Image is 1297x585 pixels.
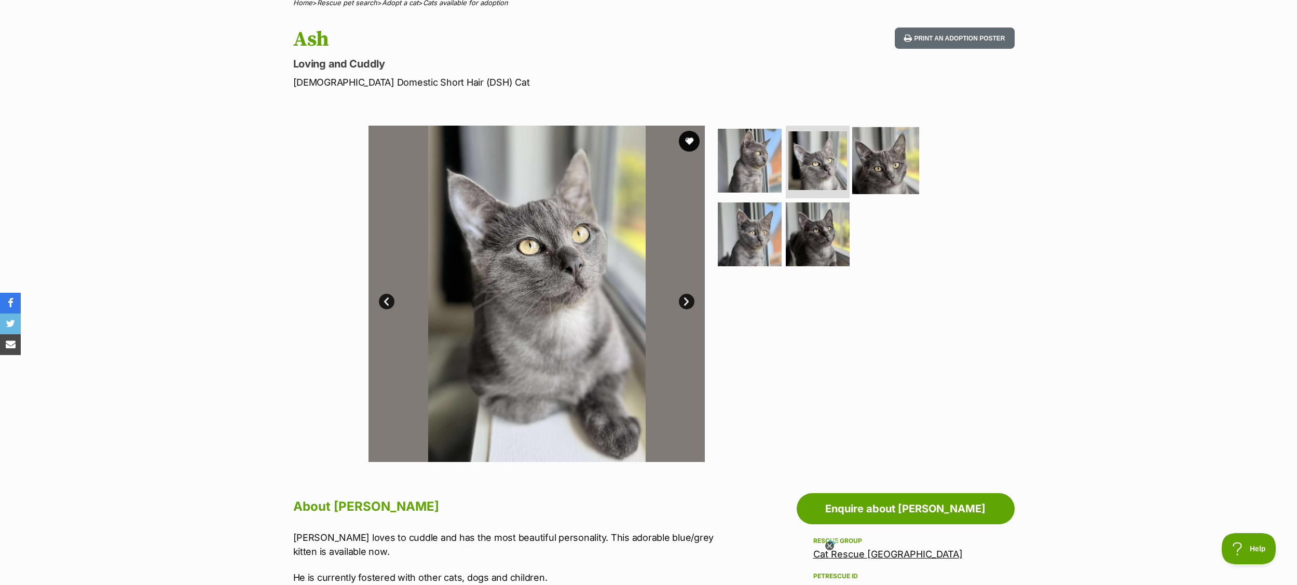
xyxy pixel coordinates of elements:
[368,126,705,462] img: Photo of Ash
[788,131,847,190] img: Photo of Ash
[786,202,850,266] img: Photo of Ash
[379,294,394,309] a: Prev
[293,570,722,584] p: He is currently fostered with other cats, dogs and children.
[1222,533,1276,564] iframe: Help Scout Beacon - Open
[718,202,782,266] img: Photo of Ash
[895,28,1014,49] button: Print an adoption poster
[813,572,998,580] div: PetRescue ID
[293,57,732,71] p: Loving and Cuddly
[679,294,694,309] a: Next
[293,75,732,89] p: [DEMOGRAPHIC_DATA] Domestic Short Hair (DSH) Cat
[293,530,722,559] p: [PERSON_NAME] loves to cuddle and has the most beautiful personality. This adorable blue/grey kit...
[293,28,732,51] h1: Ash
[813,537,998,545] div: Rescue group
[852,127,919,194] img: Photo of Ash
[797,493,1015,524] a: Enquire about [PERSON_NAME]
[718,129,782,193] img: Photo of Ash
[293,495,722,518] h2: About [PERSON_NAME]
[679,131,700,152] button: favourite
[813,549,963,560] a: Cat Rescue [GEOGRAPHIC_DATA]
